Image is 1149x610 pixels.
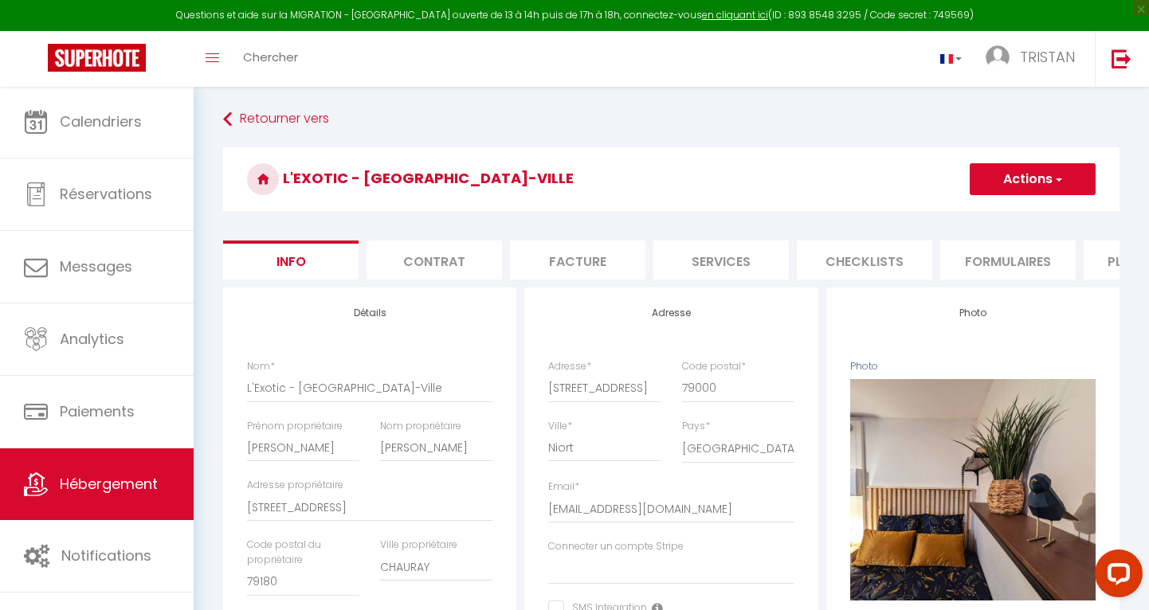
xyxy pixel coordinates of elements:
[548,479,579,495] label: Email
[510,240,645,280] li: Facture
[231,31,310,87] a: Chercher
[970,163,1096,195] button: Actions
[850,307,1096,319] h4: Photo
[548,419,572,434] label: Ville
[548,307,794,319] h4: Adresse
[60,184,152,204] span: Réservations
[247,478,343,493] label: Adresse propriétaire
[974,31,1095,87] a: ... TRISTAN
[682,419,710,434] label: Pays
[223,240,359,280] li: Info
[702,8,768,22] a: en cliquant ici
[380,419,461,434] label: Nom propriétaire
[48,44,146,72] img: Super Booking
[797,240,932,280] li: Checklists
[548,359,591,374] label: Adresse
[60,111,142,131] span: Calendriers
[1112,49,1131,68] img: logout
[653,240,789,280] li: Services
[60,474,158,494] span: Hébergement
[367,240,502,280] li: Contrat
[940,240,1076,280] li: Formulaires
[223,105,1120,134] a: Retourner vers
[247,419,343,434] label: Prénom propriétaire
[1082,543,1149,610] iframe: LiveChat chat widget
[986,45,1010,69] img: ...
[60,256,132,276] span: Messages
[682,359,746,374] label: Code postal
[548,539,684,554] label: Connecter un compte Stripe
[935,478,1010,502] button: Supprimer
[247,359,275,374] label: Nom
[247,307,492,319] h4: Détails
[243,49,298,65] span: Chercher
[61,545,151,565] span: Notifications
[223,147,1120,211] h3: L'Exotic - [GEOGRAPHIC_DATA]-Ville
[247,538,359,568] label: Code postal du propriétaire
[380,538,457,553] label: Ville propriétaire
[60,401,135,421] span: Paiements
[850,359,878,374] label: Photo
[1020,47,1075,67] span: TRISTAN
[60,329,124,349] span: Analytics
